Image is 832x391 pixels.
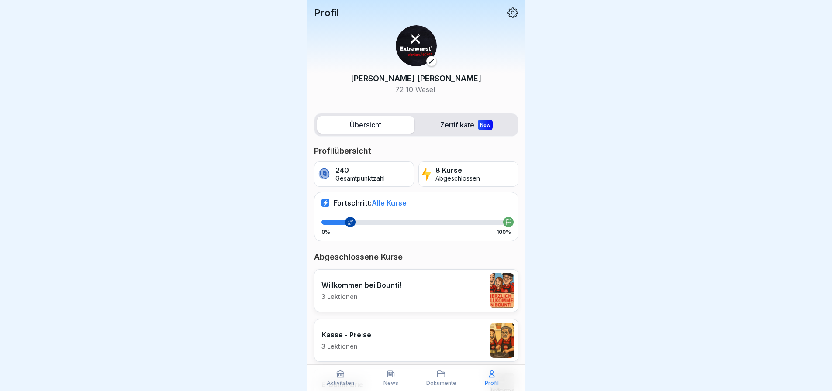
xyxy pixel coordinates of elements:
[327,380,354,386] p: Aktivitäten
[321,293,401,301] p: 3 Lektionen
[351,72,481,84] p: [PERSON_NAME] [PERSON_NAME]
[418,116,515,134] label: Zertifikate
[485,380,499,386] p: Profil
[314,269,518,312] a: Willkommen bei Bounti!3 Lektionen
[351,84,481,95] p: 72 10 Wesel
[435,175,480,182] p: Abgeschlossen
[321,281,401,289] p: Willkommen bei Bounti!
[421,167,432,182] img: lightning.svg
[490,323,514,358] img: tmtwwrrfijzb34l6g3i3rahn.png
[426,380,456,386] p: Dokumente
[383,380,398,386] p: News
[335,166,385,175] p: 240
[314,146,518,156] p: Profilübersicht
[314,252,518,262] p: Abgeschlossene Kurse
[317,116,414,134] label: Übersicht
[334,199,407,207] p: Fortschritt:
[314,7,339,18] p: Profil
[314,319,518,362] a: Kasse - Preise3 Lektionen
[478,120,493,130] div: New
[321,343,371,350] p: 3 Lektionen
[490,273,514,308] img: l0t1kiepw81he68sfni2k7ou.png
[435,166,480,175] p: 8 Kurse
[335,175,385,182] p: Gesamtpunktzahl
[497,229,511,235] p: 100%
[372,199,407,207] span: Alle Kurse
[321,330,371,339] p: Kasse - Preise
[396,25,437,66] img: gjmq4gn0gq16rusbtbfa9wpn.png
[317,167,331,182] img: coin.svg
[321,229,330,235] p: 0%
